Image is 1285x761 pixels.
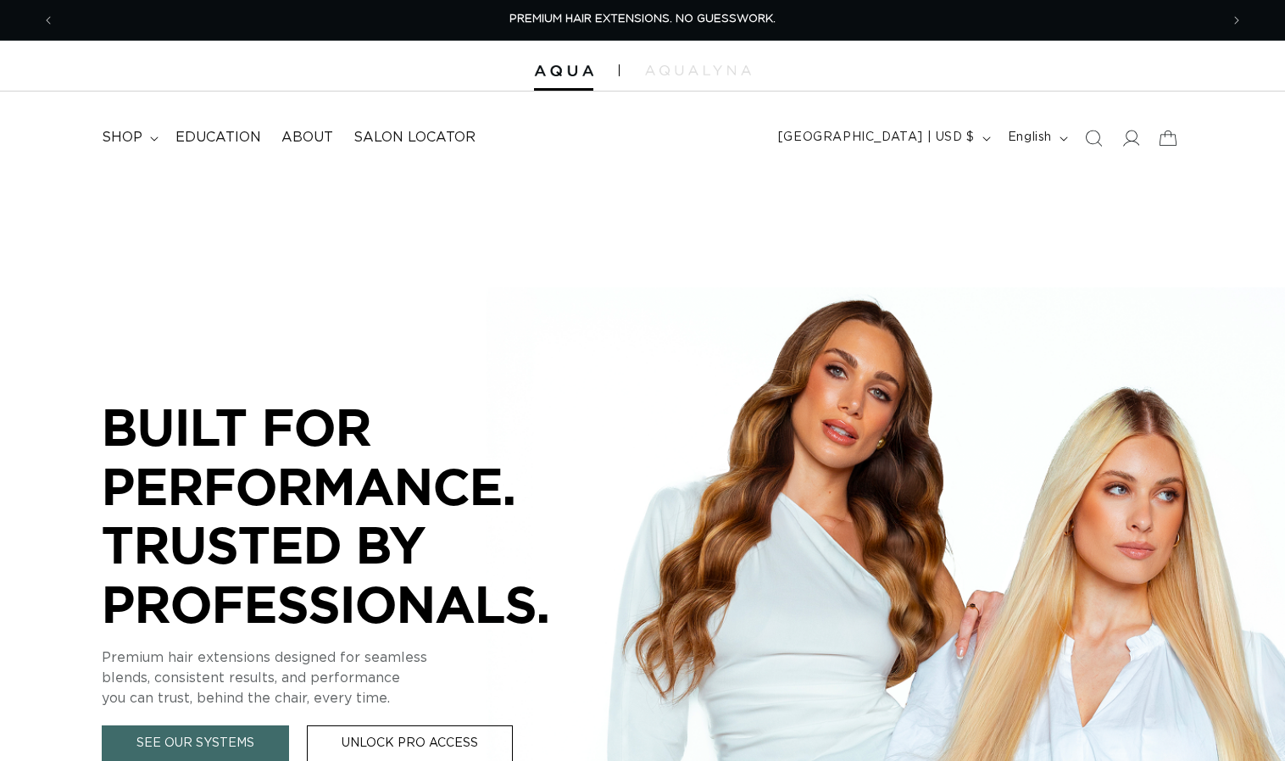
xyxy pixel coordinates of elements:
[645,65,751,75] img: aqualyna.com
[1008,129,1052,147] span: English
[30,4,67,36] button: Previous announcement
[534,65,593,77] img: Aqua Hair Extensions
[343,119,486,157] a: Salon Locator
[271,119,343,157] a: About
[165,119,271,157] a: Education
[175,129,261,147] span: Education
[353,129,476,147] span: Salon Locator
[102,397,610,633] p: BUILT FOR PERFORMANCE. TRUSTED BY PROFESSIONALS.
[102,647,610,708] p: Premium hair extensions designed for seamless blends, consistent results, and performance you can...
[1075,119,1112,157] summary: Search
[778,129,975,147] span: [GEOGRAPHIC_DATA] | USD $
[509,14,776,25] span: PREMIUM HAIR EXTENSIONS. NO GUESSWORK.
[1218,4,1255,36] button: Next announcement
[102,129,142,147] span: shop
[998,122,1075,154] button: English
[281,129,333,147] span: About
[92,119,165,157] summary: shop
[768,122,998,154] button: [GEOGRAPHIC_DATA] | USD $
